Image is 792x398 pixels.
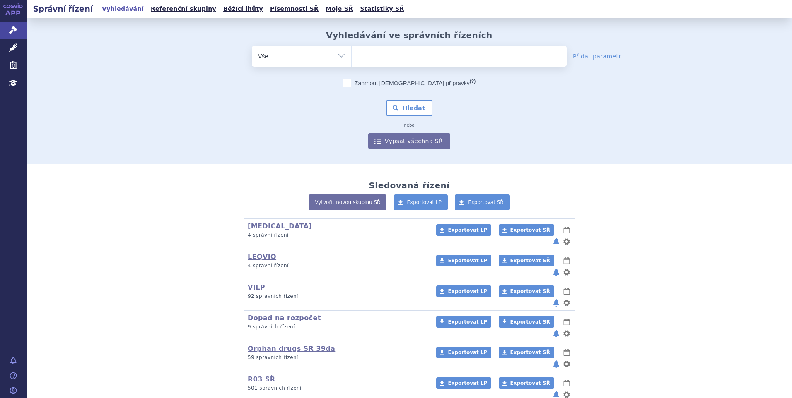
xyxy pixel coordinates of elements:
[563,256,571,266] button: lhůty
[552,359,560,369] button: notifikace
[499,224,554,236] a: Exportovat SŘ
[323,3,355,14] a: Moje SŘ
[552,328,560,338] button: notifikace
[510,350,550,355] span: Exportovat SŘ
[563,286,571,296] button: lhůty
[563,328,571,338] button: nastavení
[436,347,491,358] a: Exportovat LP
[268,3,321,14] a: Písemnosti SŘ
[563,225,571,235] button: lhůty
[448,227,487,233] span: Exportovat LP
[563,359,571,369] button: nastavení
[573,52,621,60] a: Přidat parametr
[510,258,550,264] span: Exportovat SŘ
[394,194,448,210] a: Exportovat LP
[221,3,266,14] a: Běžící lhůty
[499,285,554,297] a: Exportovat SŘ
[248,222,312,230] a: [MEDICAL_DATA]
[448,380,487,386] span: Exportovat LP
[563,267,571,277] button: nastavení
[27,3,99,14] h2: Správní řízení
[499,347,554,358] a: Exportovat SŘ
[400,123,419,128] i: nebo
[326,30,493,40] h2: Vyhledávání ve správních řízeních
[470,79,476,84] abbr: (?)
[248,375,275,383] a: R03 SŘ
[248,354,425,361] p: 59 správních řízení
[248,385,425,392] p: 501 správních řízení
[552,237,560,247] button: notifikace
[499,255,554,266] a: Exportovat SŘ
[499,377,554,389] a: Exportovat SŘ
[510,288,550,294] span: Exportovat SŘ
[436,377,491,389] a: Exportovat LP
[563,378,571,388] button: lhůty
[563,237,571,247] button: nastavení
[510,227,550,233] span: Exportovat SŘ
[468,199,504,205] span: Exportovat SŘ
[386,100,433,116] button: Hledat
[499,316,554,328] a: Exportovat SŘ
[248,253,276,261] a: LEQVIO
[552,298,560,308] button: notifikace
[448,258,487,264] span: Exportovat LP
[309,194,386,210] a: Vytvořit novou skupinu SŘ
[407,199,442,205] span: Exportovat LP
[248,324,425,331] p: 9 správních řízení
[448,319,487,325] span: Exportovat LP
[436,316,491,328] a: Exportovat LP
[99,3,146,14] a: Vyhledávání
[563,317,571,327] button: lhůty
[563,298,571,308] button: nastavení
[563,348,571,357] button: lhůty
[552,267,560,277] button: notifikace
[248,283,265,291] a: VILP
[436,255,491,266] a: Exportovat LP
[436,285,491,297] a: Exportovat LP
[148,3,219,14] a: Referenční skupiny
[248,345,335,352] a: Orphan drugs SŘ 39da
[357,3,406,14] a: Statistiky SŘ
[343,79,476,87] label: Zahrnout [DEMOGRAPHIC_DATA] přípravky
[369,180,449,190] h2: Sledovaná řízení
[448,288,487,294] span: Exportovat LP
[248,262,425,269] p: 4 správní řízení
[455,194,510,210] a: Exportovat SŘ
[436,224,491,236] a: Exportovat LP
[248,314,321,322] a: Dopad na rozpočet
[448,350,487,355] span: Exportovat LP
[248,293,425,300] p: 92 správních řízení
[368,133,450,149] a: Vypsat všechna SŘ
[510,380,550,386] span: Exportovat SŘ
[510,319,550,325] span: Exportovat SŘ
[248,232,425,239] p: 4 správní řízení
